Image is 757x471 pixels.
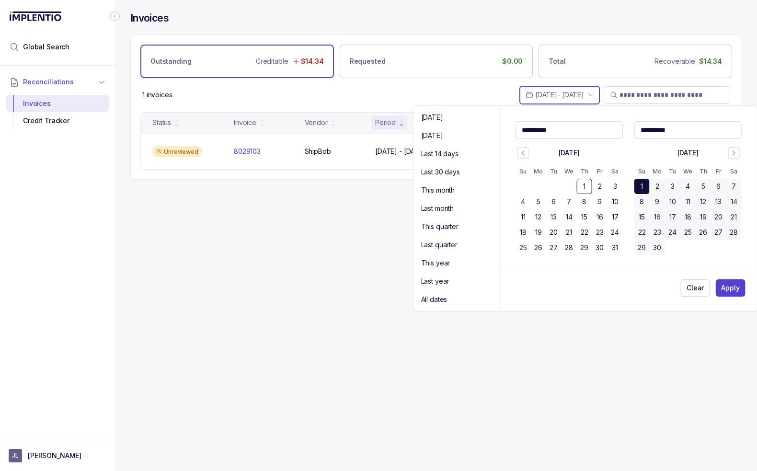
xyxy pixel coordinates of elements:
[562,163,577,179] th: Wednesday
[592,179,608,194] button: 2
[531,225,546,240] button: 19
[634,194,650,209] button: 8
[9,449,22,462] span: User initials
[650,225,665,240] button: 23
[546,209,562,225] button: 13
[6,93,109,132] div: Reconciliations
[680,225,696,240] button: 25
[608,209,623,225] button: 17
[665,179,680,194] button: 3
[13,112,102,129] div: Credit Tracker
[726,209,742,225] button: 21
[634,179,650,194] button: 1
[502,57,523,66] p: $0.00
[650,163,665,179] th: Monday
[517,147,529,159] button: Go to previous month
[350,57,386,66] p: Requested
[516,209,531,225] button: 11
[234,147,261,156] p: 8029103
[562,225,577,240] button: 21
[417,219,496,234] li: Menu Item Selection This quarter
[546,225,562,240] button: 20
[417,255,496,271] li: Menu Item Selection This year
[526,90,584,100] search: Date Range Picker
[9,449,106,462] button: User initials[PERSON_NAME]
[711,225,726,240] button: 27
[142,90,172,100] div: Remaining page entries
[421,258,450,268] p: This year
[721,283,739,293] p: Apply
[421,185,455,195] p: This month
[562,209,577,225] button: 14
[234,118,256,127] div: Invoice
[726,194,742,209] button: 14
[728,147,740,159] button: Go to next month
[681,279,710,297] button: Clear
[13,95,102,112] div: Invoices
[677,148,699,158] div: [DATE]
[413,106,757,311] search: Double Calendar
[516,194,531,209] button: 4
[6,71,109,92] button: Reconciliations
[711,163,726,179] th: Friday
[592,163,608,179] th: Friday
[421,167,460,177] p: Last 30 days
[577,225,592,240] button: 22
[577,163,592,179] th: Thursday
[634,240,650,255] button: 29
[592,240,608,255] button: 30
[301,57,324,66] p: $14.34
[150,57,191,66] p: Outstanding
[654,57,695,66] p: Recoverable
[665,225,680,240] button: 24
[531,240,546,255] button: 26
[592,194,608,209] button: 9
[650,179,665,194] button: 2
[608,179,623,194] button: 3
[421,240,458,250] p: Last quarter
[634,209,650,225] button: 15
[592,225,608,240] button: 23
[608,163,623,179] th: Saturday
[665,163,680,179] th: Tuesday
[687,283,704,293] p: Clear
[711,209,726,225] button: 20
[696,163,711,179] th: Thursday
[549,57,565,66] p: Total
[634,163,650,179] th: Sunday
[562,240,577,255] button: 28
[680,194,696,209] button: 11
[417,183,496,198] li: Menu Item Selection This month
[680,179,696,194] button: 4
[305,118,328,127] div: Vendor
[577,194,592,209] button: 8
[696,209,711,225] button: 19
[634,225,650,240] button: 22
[696,225,711,240] button: 26
[531,194,546,209] button: 5
[726,225,742,240] button: 28
[577,179,592,194] button: 1
[152,118,171,127] div: Status
[535,90,584,100] p: [DATE] - [DATE]
[546,194,562,209] button: 6
[256,57,288,66] p: Creditable
[421,113,443,122] p: [DATE]
[665,194,680,209] button: 10
[23,42,69,52] span: Global Search
[531,163,546,179] th: Monday
[516,225,531,240] button: 18
[421,131,443,140] p: [DATE]
[516,163,531,179] th: Sunday
[665,209,680,225] button: 17
[23,77,74,87] span: Reconciliations
[559,148,580,158] div: [DATE]
[650,209,665,225] button: 16
[608,225,623,240] button: 24
[699,57,722,66] p: $14.34
[592,209,608,225] button: 16
[417,110,496,125] li: Menu Item Selection Today
[726,179,742,194] button: 7
[305,147,331,156] p: ShipBob
[608,194,623,209] button: 10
